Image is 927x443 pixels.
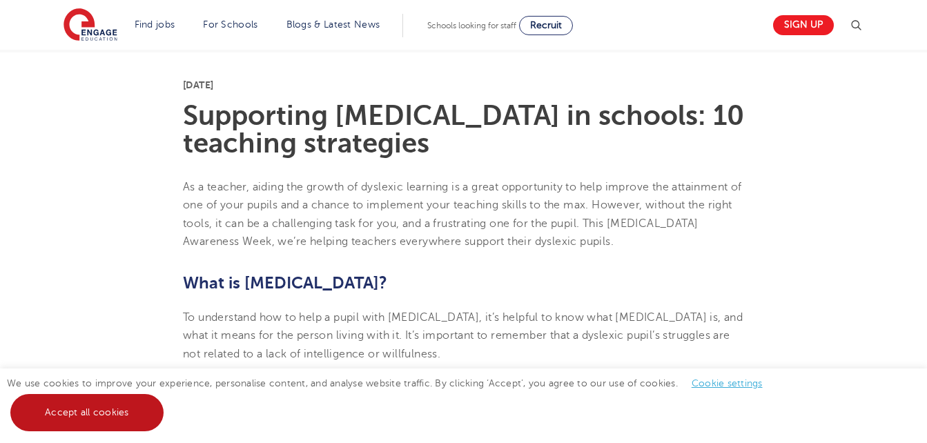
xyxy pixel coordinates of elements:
img: Engage Education [64,8,117,43]
span: Recruit [530,20,562,30]
b: What is [MEDICAL_DATA]? [183,273,387,293]
a: Accept all cookies [10,394,164,431]
span: To understand how to help a pupil with [MEDICAL_DATA], it’s helpful to know what [MEDICAL_DATA] i... [183,311,743,360]
a: For Schools [203,19,257,30]
a: Find jobs [135,19,175,30]
a: Cookie settings [692,378,763,388]
a: Sign up [773,15,834,35]
h1: Supporting [MEDICAL_DATA] in schools: 10 teaching strategies [183,102,744,157]
span: As a teacher, aiding the growth of dyslexic learning is a great opportunity to help improve the a... [183,181,742,248]
a: Blogs & Latest News [286,19,380,30]
p: [DATE] [183,80,744,90]
a: Recruit [519,16,573,35]
span: We use cookies to improve your experience, personalise content, and analyse website traffic. By c... [7,378,777,417]
span: Schools looking for staff [427,21,516,30]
